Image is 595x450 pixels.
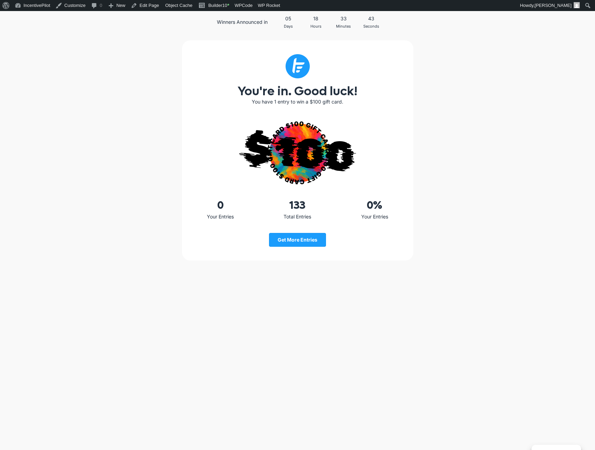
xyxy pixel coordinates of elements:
[367,198,373,213] span: 0
[189,85,406,98] h2: You're in. Good luck!
[535,3,572,8] span: [PERSON_NAME]
[278,237,317,243] span: Get More Entries
[343,200,406,211] div: %
[189,98,406,106] p: You have 1 entry to win a $100 gift card.
[275,14,302,23] span: 05
[189,214,252,219] span: Your Entries
[343,214,406,219] span: Your Entries
[302,14,330,23] span: 18
[238,120,357,186] img: gift-card-callout
[189,18,268,27] p: Winners Announced in
[269,233,326,247] a: Get More Entries
[275,23,302,30] div: Days
[286,54,310,78] img: Subtract
[217,198,224,213] span: 0
[330,23,357,30] div: Minutes
[266,214,329,219] span: Total Entries
[357,23,385,30] div: Seconds
[330,14,357,23] span: 33
[302,23,330,30] div: Hours
[289,198,306,213] span: 133
[227,1,229,8] span: •
[357,14,385,23] span: 43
